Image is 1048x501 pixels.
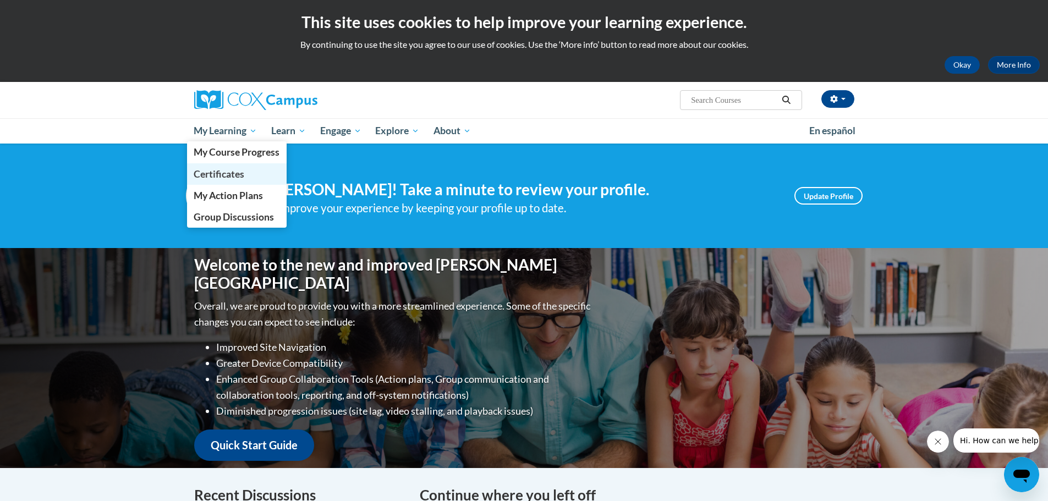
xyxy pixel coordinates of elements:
span: Explore [375,124,419,137]
a: Certificates [187,163,287,185]
img: Profile Image [186,171,235,221]
a: En español [802,119,863,142]
input: Search Courses [690,93,778,107]
span: Group Discussions [194,211,274,223]
div: Help improve your experience by keeping your profile up to date. [252,199,778,217]
iframe: Close message [927,431,949,453]
span: Certificates [194,168,244,180]
a: About [426,118,478,144]
li: Diminished progression issues (site lag, video stalling, and playback issues) [216,403,593,419]
a: Update Profile [794,187,863,205]
iframe: Button to launch messaging window [1004,457,1039,492]
a: My Action Plans [187,185,287,206]
span: Engage [320,124,361,137]
span: My Course Progress [194,146,279,158]
h2: This site uses cookies to help improve your learning experience. [8,11,1040,33]
button: Okay [945,56,980,74]
h4: Hi [PERSON_NAME]! Take a minute to review your profile. [252,180,778,199]
li: Greater Device Compatibility [216,355,593,371]
a: My Learning [187,118,265,144]
a: My Course Progress [187,141,287,163]
span: Learn [271,124,306,137]
span: My Learning [194,124,257,137]
a: More Info [988,56,1040,74]
iframe: Message from company [953,428,1039,453]
a: Quick Start Guide [194,430,314,461]
p: Overall, we are proud to provide you with a more streamlined experience. Some of the specific cha... [194,298,593,330]
li: Enhanced Group Collaboration Tools (Action plans, Group communication and collaboration tools, re... [216,371,593,403]
li: Improved Site Navigation [216,339,593,355]
img: Cox Campus [194,90,317,110]
span: En español [809,125,855,136]
div: Main menu [178,118,871,144]
a: Cox Campus [194,90,403,110]
button: Account Settings [821,90,854,108]
a: Explore [368,118,426,144]
p: By continuing to use the site you agree to our use of cookies. Use the ‘More info’ button to read... [8,38,1040,51]
button: Search [778,93,794,107]
h1: Welcome to the new and improved [PERSON_NAME][GEOGRAPHIC_DATA] [194,256,593,293]
span: My Action Plans [194,190,263,201]
a: Group Discussions [187,206,287,228]
span: Hi. How can we help? [7,8,89,16]
a: Learn [264,118,313,144]
span: About [434,124,471,137]
a: Engage [313,118,369,144]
